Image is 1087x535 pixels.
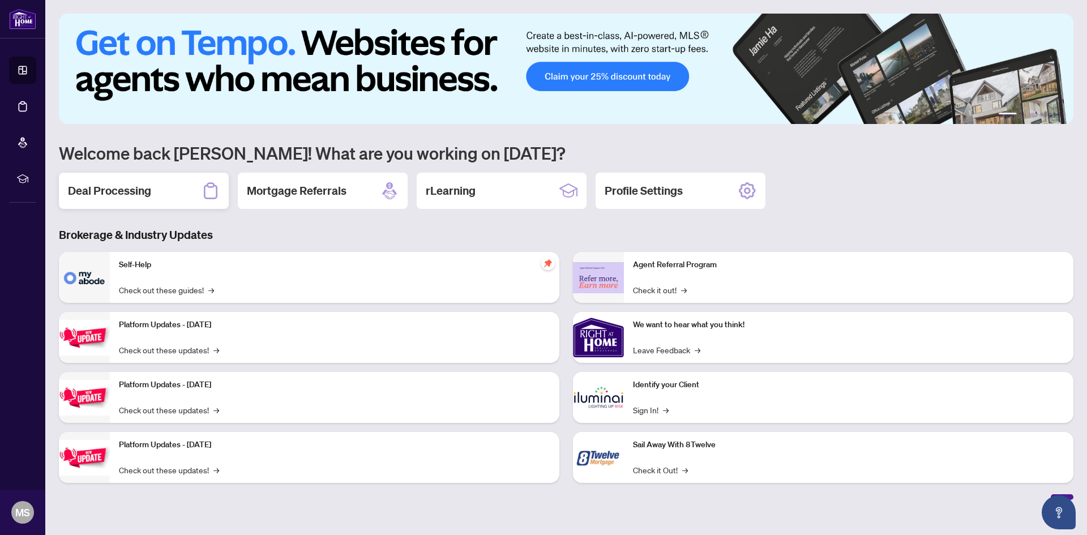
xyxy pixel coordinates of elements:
[633,344,700,356] a: Leave Feedback→
[682,464,688,476] span: →
[633,464,688,476] a: Check it Out!→
[605,183,683,199] h2: Profile Settings
[1021,113,1026,117] button: 2
[59,227,1073,243] h3: Brokerage & Industry Updates
[119,439,550,451] p: Platform Updates - [DATE]
[426,183,476,199] h2: rLearning
[633,284,687,296] a: Check it out!→
[68,183,151,199] h2: Deal Processing
[59,252,110,303] img: Self-Help
[681,284,687,296] span: →
[119,404,219,416] a: Check out these updates!→
[247,183,346,199] h2: Mortgage Referrals
[663,404,669,416] span: →
[208,284,214,296] span: →
[1030,113,1035,117] button: 3
[573,262,624,293] img: Agent Referral Program
[15,504,30,520] span: MS
[633,439,1064,451] p: Sail Away With 8Twelve
[695,344,700,356] span: →
[119,344,219,356] a: Check out these updates!→
[573,372,624,423] img: Identify your Client
[119,464,219,476] a: Check out these updates!→
[59,14,1073,124] img: Slide 0
[573,432,624,483] img: Sail Away With 8Twelve
[633,404,669,416] a: Sign In!→
[633,379,1064,391] p: Identify your Client
[633,259,1064,271] p: Agent Referral Program
[119,259,550,271] p: Self-Help
[541,256,555,270] span: pushpin
[213,404,219,416] span: →
[59,320,110,356] img: Platform Updates - July 21, 2025
[1039,113,1044,117] button: 4
[59,380,110,416] img: Platform Updates - July 8, 2025
[999,113,1017,117] button: 1
[213,344,219,356] span: →
[9,8,36,29] img: logo
[59,440,110,476] img: Platform Updates - June 23, 2025
[1049,113,1053,117] button: 5
[633,319,1064,331] p: We want to hear what you think!
[59,142,1073,164] h1: Welcome back [PERSON_NAME]! What are you working on [DATE]?
[119,379,550,391] p: Platform Updates - [DATE]
[119,319,550,331] p: Platform Updates - [DATE]
[1058,113,1062,117] button: 6
[573,312,624,363] img: We want to hear what you think!
[1042,495,1076,529] button: Open asap
[213,464,219,476] span: →
[119,284,214,296] a: Check out these guides!→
